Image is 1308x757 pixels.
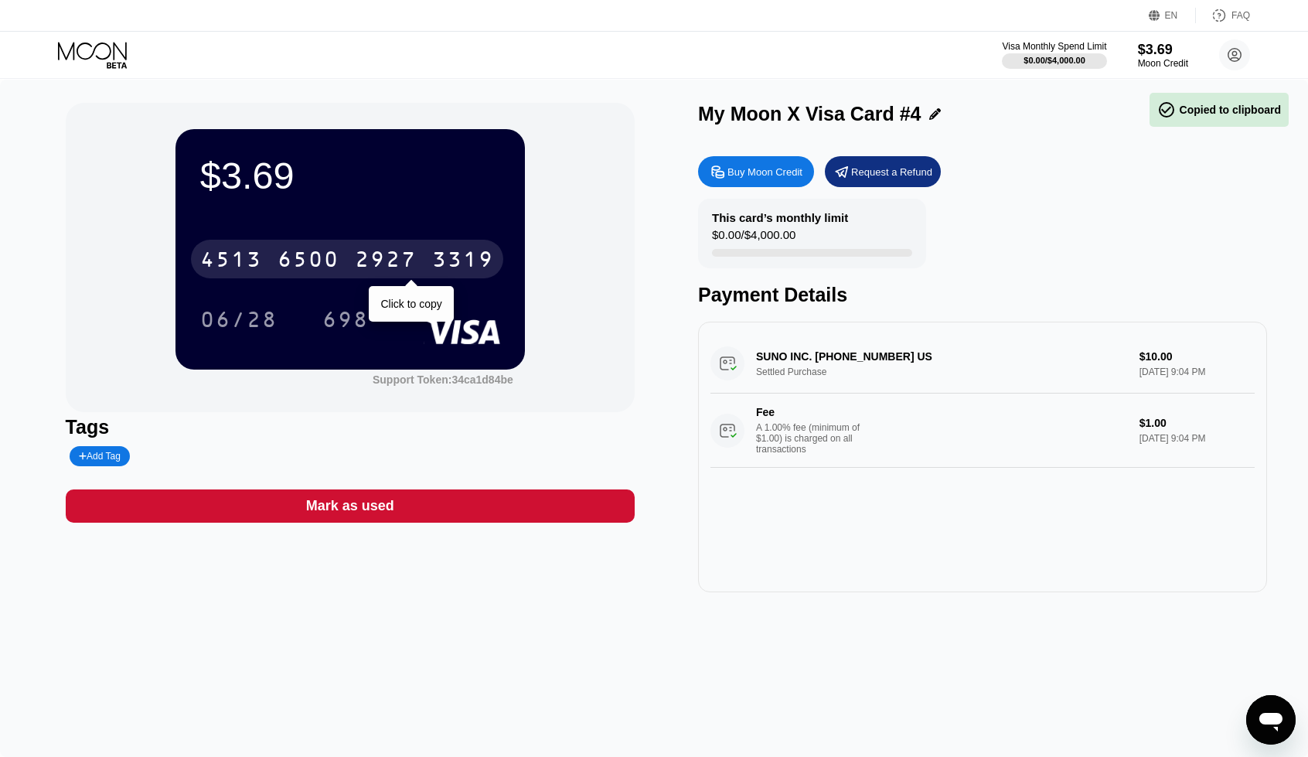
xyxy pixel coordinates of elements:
[727,165,802,179] div: Buy Moon Credit
[712,211,848,224] div: This card’s monthly limit
[278,249,339,274] div: 6500
[712,228,795,249] div: $0.00 / $4,000.00
[1138,42,1188,69] div: $3.69Moon Credit
[851,165,932,179] div: Request a Refund
[311,300,380,339] div: 698
[306,497,394,515] div: Mark as used
[698,284,1267,306] div: Payment Details
[432,249,494,274] div: 3319
[698,103,921,125] div: My Moon X Visa Card #4
[1157,101,1281,119] div: Copied to clipboard
[200,249,262,274] div: 4513
[66,489,635,523] div: Mark as used
[373,373,513,386] div: Support Token: 34ca1d84be
[1002,41,1106,52] div: Visa Monthly Spend Limit
[70,446,130,466] div: Add Tag
[756,406,864,418] div: Fee
[710,394,1255,468] div: FeeA 1.00% fee (minimum of $1.00) is charged on all transactions$1.00[DATE] 9:04 PM
[189,300,289,339] div: 06/28
[698,156,814,187] div: Buy Moon Credit
[322,309,369,334] div: 698
[1165,10,1178,21] div: EN
[200,154,500,197] div: $3.69
[1157,101,1176,119] span: 
[1231,10,1250,21] div: FAQ
[1138,58,1188,69] div: Moon Credit
[1139,417,1255,429] div: $1.00
[756,422,872,455] div: A 1.00% fee (minimum of $1.00) is charged on all transactions
[355,249,417,274] div: 2927
[191,240,503,278] div: 4513650029273319
[373,373,513,386] div: Support Token:34ca1d84be
[1139,433,1255,444] div: [DATE] 9:04 PM
[1024,56,1085,65] div: $0.00 / $4,000.00
[380,298,441,310] div: Click to copy
[1149,8,1196,23] div: EN
[200,309,278,334] div: 06/28
[66,416,635,438] div: Tags
[1138,42,1188,58] div: $3.69
[1196,8,1250,23] div: FAQ
[1002,41,1106,69] div: Visa Monthly Spend Limit$0.00/$4,000.00
[825,156,941,187] div: Request a Refund
[1246,695,1296,745] iframe: Кнопка запуска окна обмена сообщениями
[79,451,121,462] div: Add Tag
